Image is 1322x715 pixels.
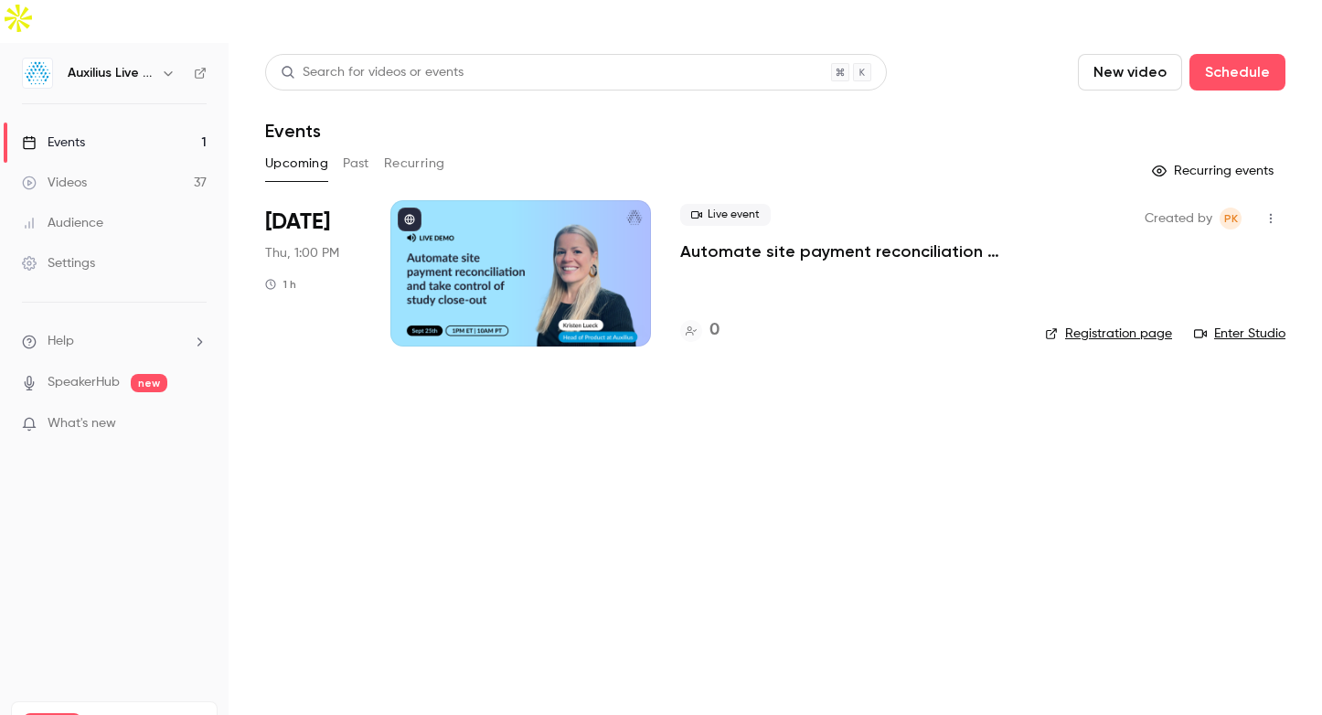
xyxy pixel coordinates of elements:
[1144,156,1285,186] button: Recurring events
[265,120,321,142] h1: Events
[131,374,167,392] span: new
[265,149,328,178] button: Upcoming
[48,414,116,433] span: What's new
[1078,54,1182,91] button: New video
[68,64,154,82] h6: Auxilius Live Sessions
[22,133,85,152] div: Events
[48,332,74,351] span: Help
[1189,54,1285,91] button: Schedule
[48,373,120,392] a: SpeakerHub
[1224,208,1238,229] span: PK
[23,59,52,88] img: Auxilius Live Sessions
[22,332,207,351] li: help-dropdown-opener
[1220,208,1242,229] span: Peter Kinchley
[265,244,339,262] span: Thu, 1:00 PM
[265,200,361,347] div: Sep 25 Thu, 1:00 PM (America/New York)
[680,240,1016,262] a: Automate site payment reconciliation and take control of study close-out
[1045,325,1172,343] a: Registration page
[1145,208,1212,229] span: Created by
[680,318,720,343] a: 0
[680,204,771,226] span: Live event
[343,149,369,178] button: Past
[22,254,95,272] div: Settings
[709,318,720,343] h4: 0
[22,174,87,192] div: Videos
[1194,325,1285,343] a: Enter Studio
[281,63,464,82] div: Search for videos or events
[265,277,296,292] div: 1 h
[384,149,445,178] button: Recurring
[265,208,330,237] span: [DATE]
[22,214,103,232] div: Audience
